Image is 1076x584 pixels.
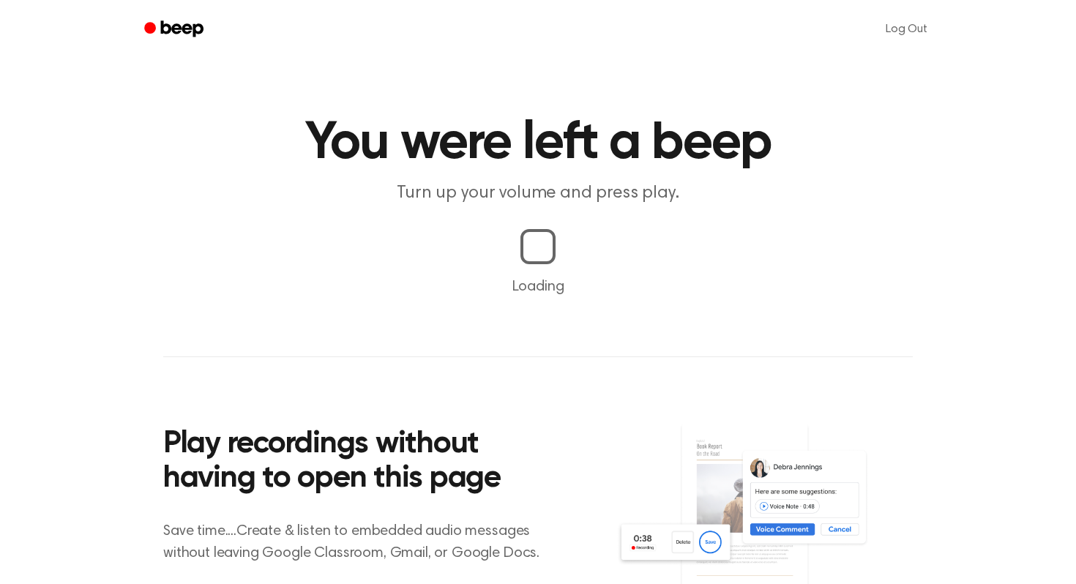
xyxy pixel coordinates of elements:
[134,15,217,44] a: Beep
[871,12,942,47] a: Log Out
[163,427,558,497] h2: Play recordings without having to open this page
[163,520,558,564] p: Save time....Create & listen to embedded audio messages without leaving Google Classroom, Gmail, ...
[257,181,819,206] p: Turn up your volume and press play.
[163,117,913,170] h1: You were left a beep
[18,276,1058,298] p: Loading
